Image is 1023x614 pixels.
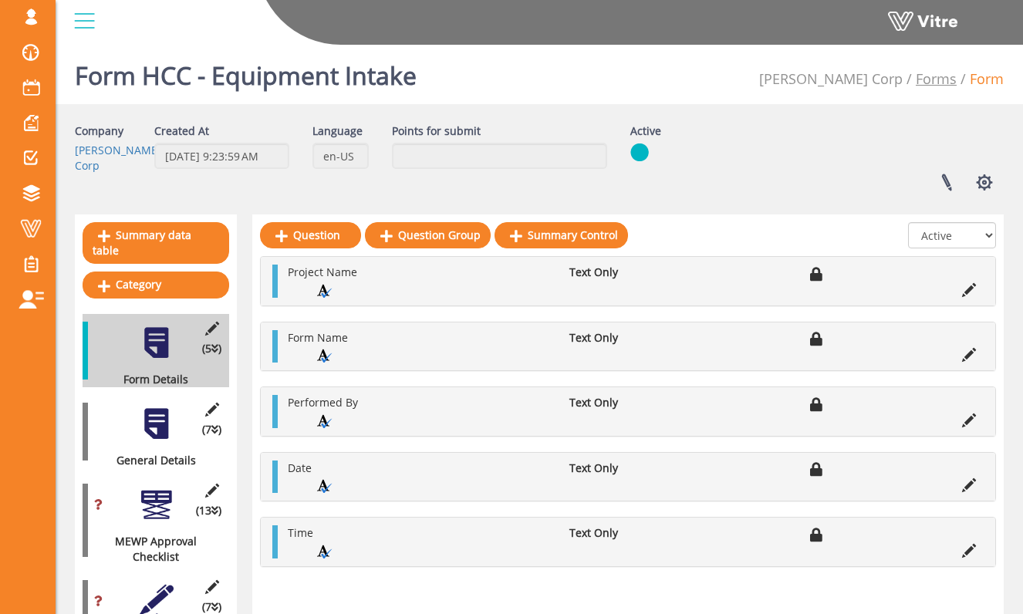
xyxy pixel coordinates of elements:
[562,330,667,346] li: Text Only
[196,503,221,518] span: (13 )
[83,222,229,264] a: Summary data table
[562,460,667,476] li: Text Only
[495,222,628,248] a: Summary Control
[365,222,491,248] a: Question Group
[75,143,161,173] a: [PERSON_NAME] Corp
[154,123,209,139] label: Created At
[83,372,218,387] div: Form Details
[202,422,221,437] span: (7 )
[630,143,649,162] img: yes
[392,123,481,139] label: Points for submit
[630,123,661,139] label: Active
[759,69,903,88] span: 210
[288,395,358,410] span: Performed By
[312,123,363,139] label: Language
[562,525,667,541] li: Text Only
[957,69,1004,89] li: Form
[562,395,667,410] li: Text Only
[75,123,123,139] label: Company
[202,341,221,356] span: (5 )
[288,525,313,540] span: Time
[83,453,218,468] div: General Details
[83,272,229,298] a: Category
[75,39,417,104] h1: Form HCC - Equipment Intake
[916,69,957,88] a: Forms
[83,534,218,565] div: MEWP Approval Checklist
[260,222,361,248] a: Question
[288,330,348,345] span: Form Name
[562,265,667,280] li: Text Only
[288,460,312,475] span: Date
[288,265,357,279] span: Project Name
